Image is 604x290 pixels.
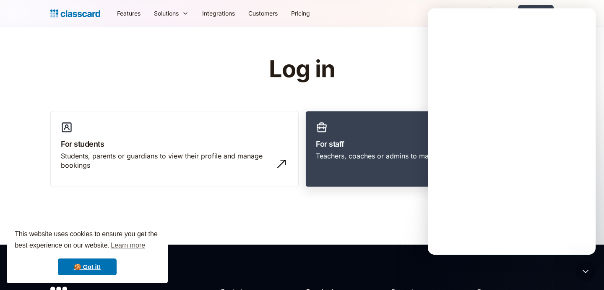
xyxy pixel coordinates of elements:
[305,111,554,187] a: For staffTeachers, coaches or admins to manage and grow their classes
[518,5,554,21] a: Sign up
[15,229,160,252] span: This website uses cookies to ensure you get the best experience on our website.
[428,8,596,255] iframe: Intercom live chat
[195,4,242,23] a: Integrations
[50,8,100,19] a: home
[489,4,518,23] a: Login
[444,4,489,23] a: Get a demo
[242,4,284,23] a: Customers
[61,138,288,150] h3: For students
[169,56,435,82] h1: Log in
[316,138,543,150] h3: For staff
[575,261,596,282] iframe: Intercom live chat
[284,4,317,23] a: Pricing
[7,221,168,283] div: cookieconsent
[50,111,299,187] a: For studentsStudents, parents or guardians to view their profile and manage bookings
[109,239,146,252] a: learn more about cookies
[316,151,518,161] div: Teachers, coaches or admins to manage and grow their classes
[154,9,179,18] div: Solutions
[110,4,147,23] a: Features
[147,4,195,23] div: Solutions
[58,258,117,275] a: dismiss cookie message
[61,151,271,170] div: Students, parents or guardians to view their profile and manage bookings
